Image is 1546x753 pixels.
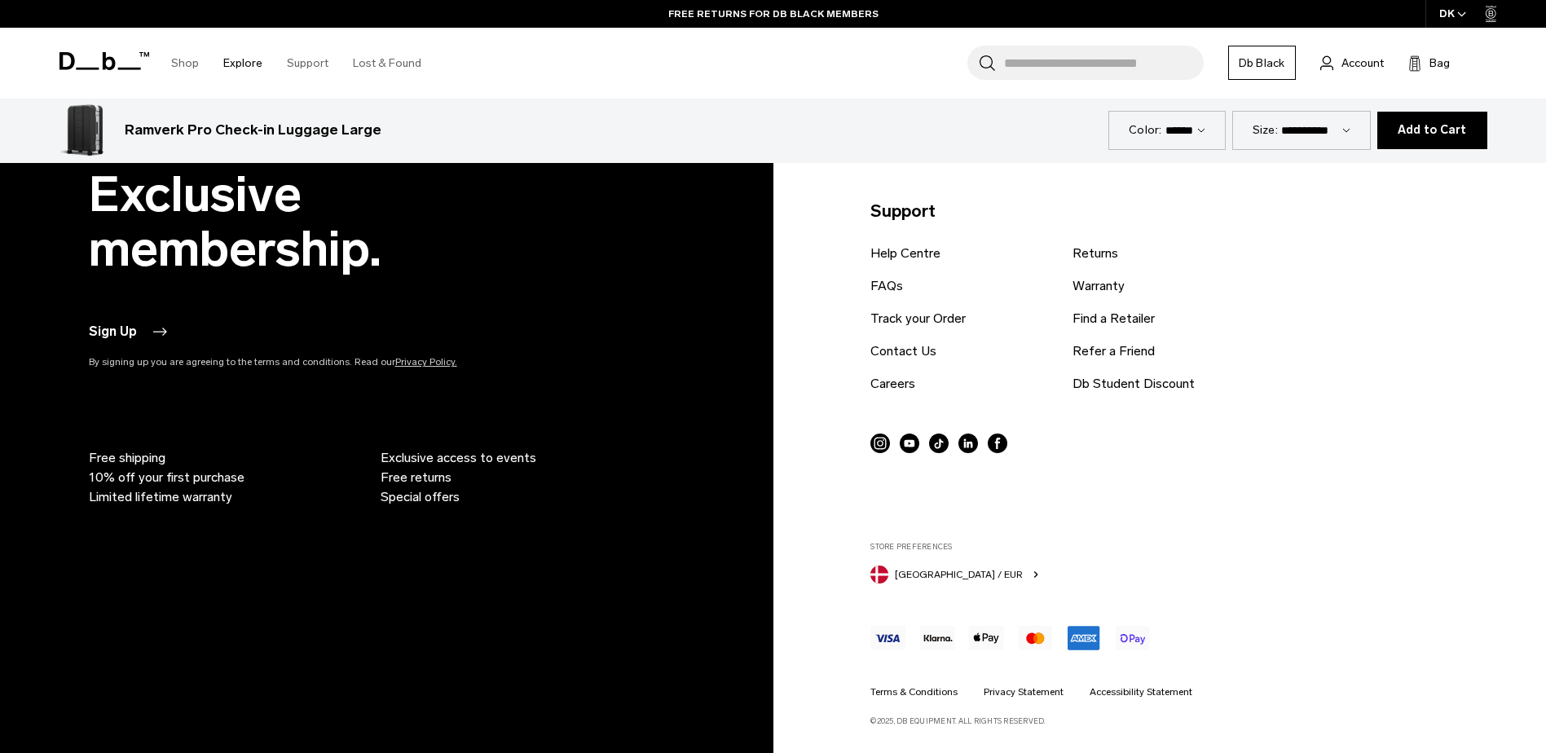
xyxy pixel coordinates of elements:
a: Track your Order [870,309,966,328]
span: Bag [1429,55,1450,72]
h2: Db Black. Exclusive membership. [89,112,529,276]
p: ©2025, Db Equipment. All rights reserved. [870,709,1441,727]
a: FAQs [870,276,903,296]
p: Support [870,198,1441,224]
img: Ramverk Pro Check-in Luggage Large Silver [59,104,112,156]
label: Size: [1253,121,1278,139]
img: Denmark [870,566,888,583]
a: Terms & Conditions [870,685,958,699]
a: Db Black [1228,46,1296,80]
a: Returns [1073,244,1118,263]
a: Help Centre [870,244,940,263]
span: Free shipping [89,448,165,468]
a: Lost & Found [353,34,421,92]
button: Sign Up [89,322,170,341]
span: Account [1341,55,1384,72]
h3: Ramverk Pro Check-in Luggage Large [125,120,381,141]
span: [GEOGRAPHIC_DATA] / EUR [895,567,1023,582]
span: Limited lifetime warranty [89,487,232,507]
a: Support [287,34,328,92]
span: Exclusive access to events [381,448,536,468]
a: Privacy Policy. [395,356,457,368]
a: Careers [870,374,915,394]
a: Warranty [1073,276,1125,296]
span: 10% off your first purchase [89,468,244,487]
span: Special offers [381,487,460,507]
a: Db Student Discount [1073,374,1195,394]
a: Account [1320,53,1384,73]
a: Refer a Friend [1073,341,1155,361]
a: Shop [171,34,199,92]
label: Store Preferences [870,541,1441,553]
a: Accessibility Statement [1090,685,1192,699]
button: Denmark [GEOGRAPHIC_DATA] / EUR [870,562,1042,583]
span: Add to Cart [1398,124,1467,137]
a: Explore [223,34,262,92]
nav: Main Navigation [159,28,434,99]
a: Find a Retailer [1073,309,1155,328]
a: Contact Us [870,341,936,361]
button: Add to Cart [1377,112,1487,149]
a: Privacy Statement [984,685,1064,699]
button: Bag [1408,53,1450,73]
a: FREE RETURNS FOR DB BLACK MEMBERS [668,7,879,21]
label: Color: [1129,121,1162,139]
p: By signing up you are agreeing to the terms and conditions. Read our [89,354,529,369]
span: Free returns [381,468,451,487]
